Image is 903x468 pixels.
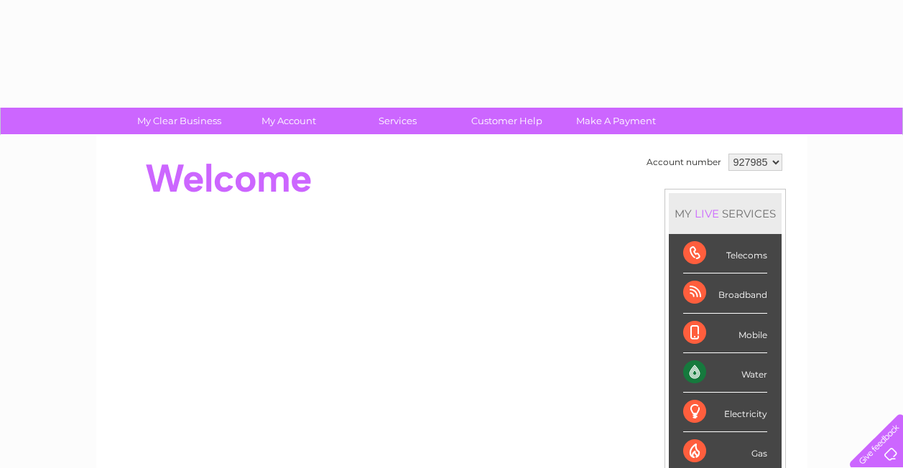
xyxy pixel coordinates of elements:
div: Broadband [683,273,767,313]
td: Account number [643,150,725,174]
div: Telecoms [683,234,767,273]
a: My Clear Business [120,108,239,134]
div: LIVE [692,207,722,220]
div: MY SERVICES [669,193,782,234]
a: My Account [229,108,348,134]
a: Services [338,108,457,134]
div: Water [683,353,767,393]
div: Electricity [683,393,767,432]
a: Customer Help [448,108,566,134]
div: Mobile [683,314,767,353]
a: Make A Payment [557,108,675,134]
